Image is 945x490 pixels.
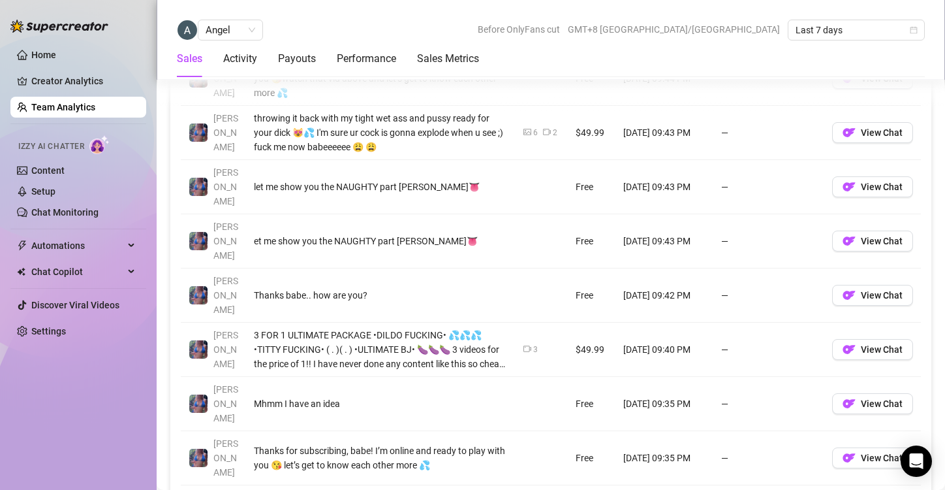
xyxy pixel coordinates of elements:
div: Payouts [278,51,316,67]
div: Sales Metrics [417,51,479,67]
button: OFView Chat [832,448,913,468]
td: Free [568,214,615,269]
div: et me show you the NAUGHTY part [PERSON_NAME]👅 [254,234,508,248]
span: Izzy AI Chatter [18,140,84,153]
div: Performance [337,51,396,67]
span: Chat Copilot [31,261,124,282]
div: Open Intercom Messenger [901,446,932,477]
img: Jaylie [189,178,208,196]
button: OFView Chat [832,122,913,143]
img: Jaylie [189,449,208,467]
span: [PERSON_NAME] [213,221,238,261]
div: Activity [223,51,257,67]
a: Chat Monitoring [31,207,99,218]
div: let me show you the NAUGHTY part [PERSON_NAME]👅 [254,180,508,194]
td: [DATE] 09:43 PM [615,160,713,214]
td: [DATE] 09:35 PM [615,431,713,485]
td: $49.99 [568,323,615,377]
a: OFView Chat [832,402,913,412]
a: OFView Chat [832,185,913,195]
img: Jaylie [189,395,208,413]
div: throwing it back with my tight wet ass and pussy ready for your dick 😻💦 I'm sure ur cock is gonna... [254,111,508,154]
img: OF [843,126,856,139]
a: Creator Analytics [31,71,136,91]
a: Home [31,50,56,60]
span: Before OnlyFans cut [478,20,560,39]
img: OF [843,397,856,410]
button: OFView Chat [832,176,913,197]
span: [PERSON_NAME] [213,330,238,369]
img: Jaylie [189,340,208,359]
img: AI Chatter [89,135,110,154]
img: OF [843,180,856,193]
a: Discover Viral Videos [31,300,119,310]
a: OFView Chat [832,456,913,466]
td: — [713,106,824,160]
a: Content [31,165,65,176]
button: OFView Chat [832,285,913,306]
img: Jaylie [189,123,208,142]
span: [PERSON_NAME] [213,384,238,423]
img: OF [843,289,856,302]
span: Angel [206,20,255,40]
span: [PERSON_NAME] [213,438,238,478]
a: OFView Chat [832,131,913,141]
span: calendar [910,26,918,34]
a: Team Analytics [31,102,95,112]
td: — [713,269,824,323]
img: Angel [178,20,197,40]
td: [DATE] 09:42 PM [615,269,713,323]
img: OF [843,451,856,465]
span: View Chat [861,127,903,138]
td: Free [568,160,615,214]
a: Setup [31,186,55,197]
div: Mhmm I have an idea [254,397,508,411]
img: Chat Copilot [17,267,25,276]
td: [DATE] 09:35 PM [615,377,713,431]
span: [PERSON_NAME] [213,167,238,206]
img: Jaylie [189,232,208,250]
a: OFView Chat [832,348,913,358]
td: Free [568,269,615,323]
img: logo-BBDzfeDw.svg [10,20,108,33]
button: OFView Chat [832,339,913,360]
button: OFView Chat [832,231,913,252]
span: View Chat [861,399,903,409]
span: View Chat [861,290,903,301]
img: OF [843,235,856,248]
span: GMT+8 [GEOGRAPHIC_DATA]/[GEOGRAPHIC_DATA] [568,20,780,39]
img: OF [843,343,856,356]
div: 3 FOR 1 ULTIMATE PACKAGE •DILDO FUCKING• 💦💦💦 •TITTY FUCKING• ( . )( . ) •ULTIMATE BJ• 🍆🍆🍆 3 video... [254,328,508,371]
td: — [713,214,824,269]
a: OFView Chat [832,76,913,87]
span: Automations [31,235,124,256]
div: Thanks babe.. how are you? [254,288,508,302]
span: View Chat [861,182,903,192]
button: OFView Chat [832,393,913,414]
td: $49.99 [568,106,615,160]
span: View Chat [861,344,903,355]
img: Jaylie [189,286,208,304]
td: Free [568,431,615,485]
div: Sales [177,51,202,67]
div: Thanks for subscribing, babe! I’m online and ready to play with you 😘 let’s get to know each othe... [254,444,508,472]
div: 3 [533,344,538,356]
span: video-camera [543,128,551,136]
span: View Chat [861,453,903,463]
a: Settings [31,326,66,336]
span: Last 7 days [796,20,917,40]
span: video-camera [523,345,531,353]
td: Free [568,377,615,431]
div: 6 [533,127,538,139]
td: — [713,431,824,485]
td: [DATE] 09:43 PM [615,106,713,160]
td: — [713,160,824,214]
a: OFView Chat [832,239,913,250]
td: — [713,377,824,431]
td: — [713,323,824,377]
div: 2 [553,127,557,139]
span: picture [523,128,531,136]
span: thunderbolt [17,240,27,251]
span: [PERSON_NAME] [213,113,238,152]
td: [DATE] 09:40 PM [615,323,713,377]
